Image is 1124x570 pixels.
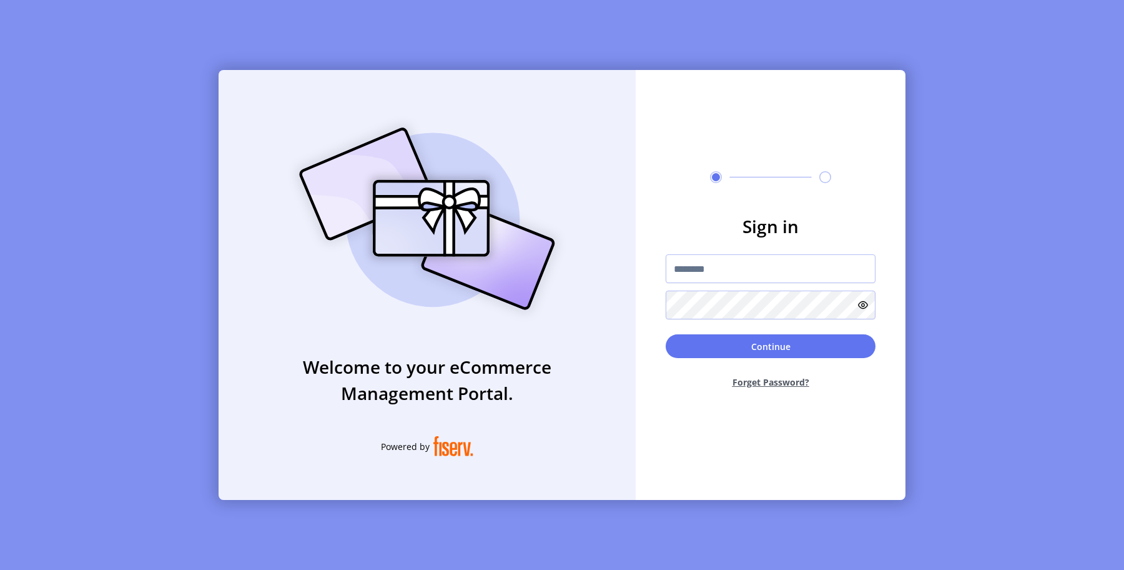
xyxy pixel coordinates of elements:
[381,440,430,453] span: Powered by
[280,114,574,324] img: card_Illustration.svg
[219,354,636,406] h3: Welcome to your eCommerce Management Portal.
[666,334,875,358] button: Continue
[666,366,875,399] button: Forget Password?
[666,213,875,239] h3: Sign in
